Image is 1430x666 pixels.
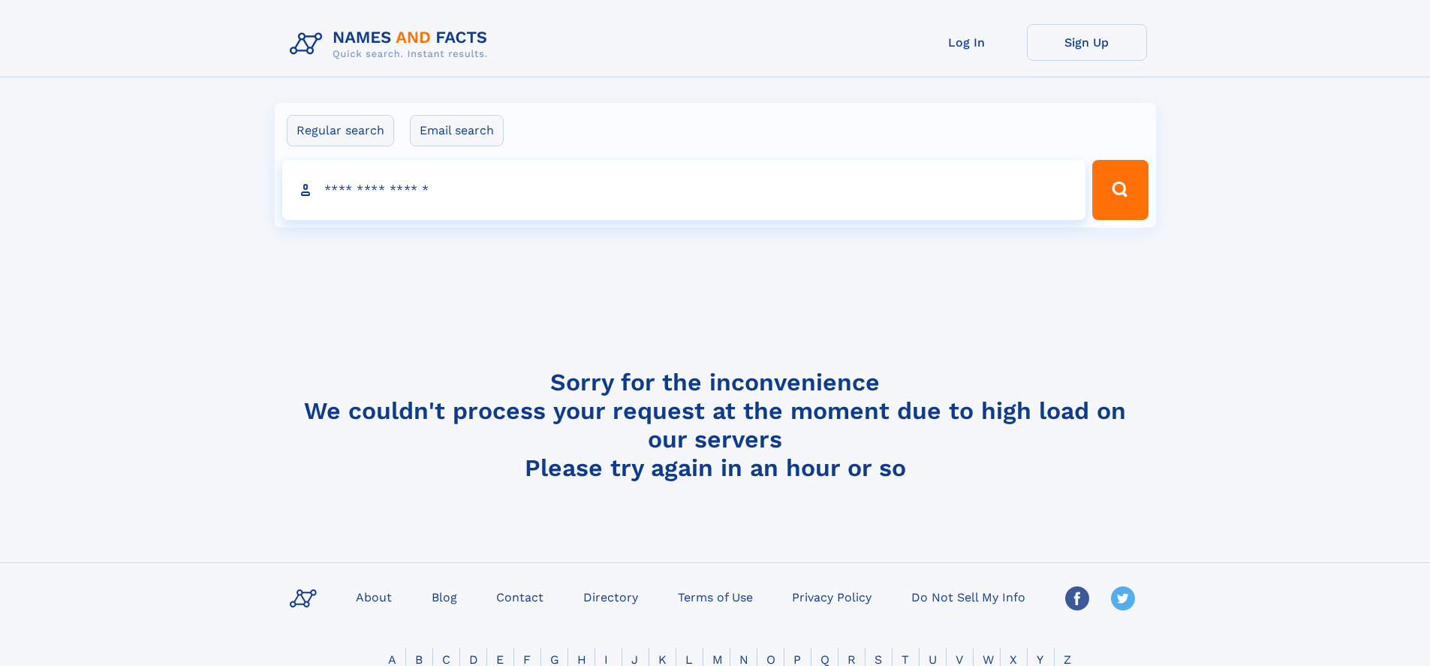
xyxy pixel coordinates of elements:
a: Terms of Use [672,586,759,607]
a: Sign Up [1027,24,1147,61]
a: Do Not Sell My Info [905,586,1031,607]
input: search input [282,160,1086,220]
a: Blog [426,586,463,607]
h4: Sorry for the inconvenience We couldn't process your request at the moment due to high load on ou... [284,368,1147,482]
img: Logo Names and Facts [284,24,500,65]
img: Twitter [1111,586,1135,610]
button: Search Button [1092,160,1148,220]
label: Email search [410,115,504,146]
label: Regular search [287,115,394,146]
a: Log In [907,24,1027,61]
a: Directory [577,586,644,607]
a: About [350,586,398,607]
a: Privacy Policy [786,586,878,607]
img: Facebook [1065,586,1089,610]
a: Contact [490,586,549,607]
